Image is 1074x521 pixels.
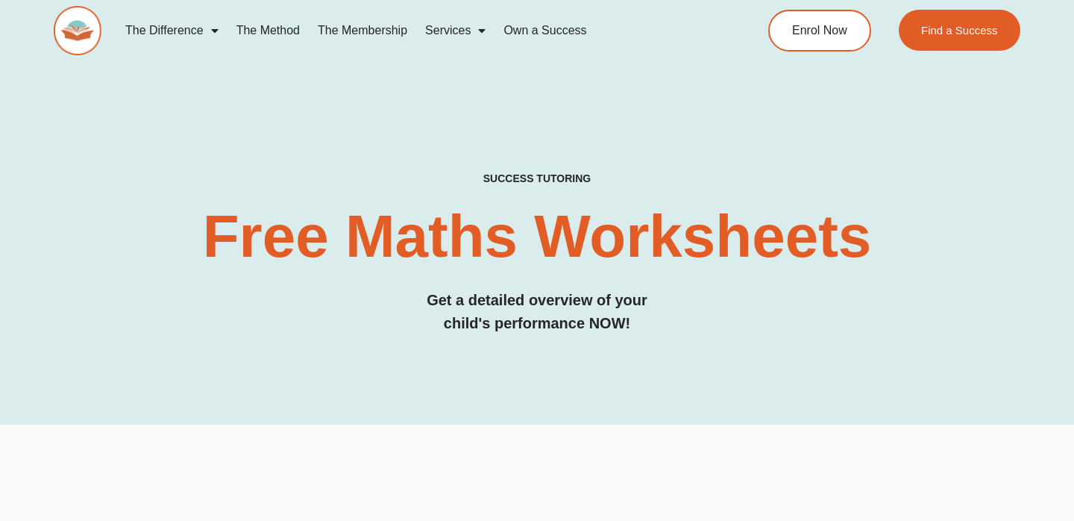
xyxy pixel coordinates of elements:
h4: SUCCESS TUTORING​ [54,172,1020,185]
a: The Difference [116,13,227,48]
a: Find a Success [899,10,1020,51]
a: The Method [227,13,309,48]
a: The Membership [309,13,416,48]
span: Enrol Now [792,25,847,37]
h3: Get a detailed overview of your child's performance NOW! [54,289,1020,335]
nav: Menu [116,13,713,48]
span: Find a Success [921,25,998,36]
a: Enrol Now [768,10,871,52]
iframe: Advertisement [163,425,912,517]
a: Own a Success [494,13,595,48]
iframe: Chat Widget [818,352,1074,521]
h2: Free Maths Worksheets​ [54,207,1020,266]
a: Services [416,13,494,48]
